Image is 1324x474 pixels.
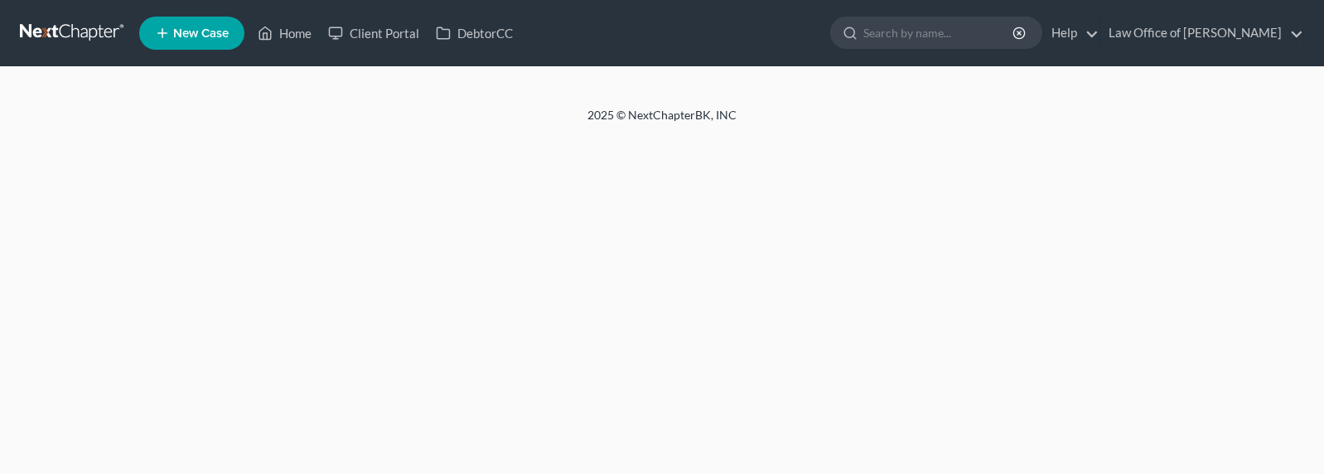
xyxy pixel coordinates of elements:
a: Client Portal [320,18,428,48]
a: Help [1043,18,1099,48]
a: Home [249,18,320,48]
a: DebtorCC [428,18,521,48]
input: Search by name... [863,17,1015,48]
a: Law Office of [PERSON_NAME] [1100,18,1303,48]
span: New Case [173,27,229,40]
div: 2025 © NextChapterBK, INC [190,107,1134,137]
